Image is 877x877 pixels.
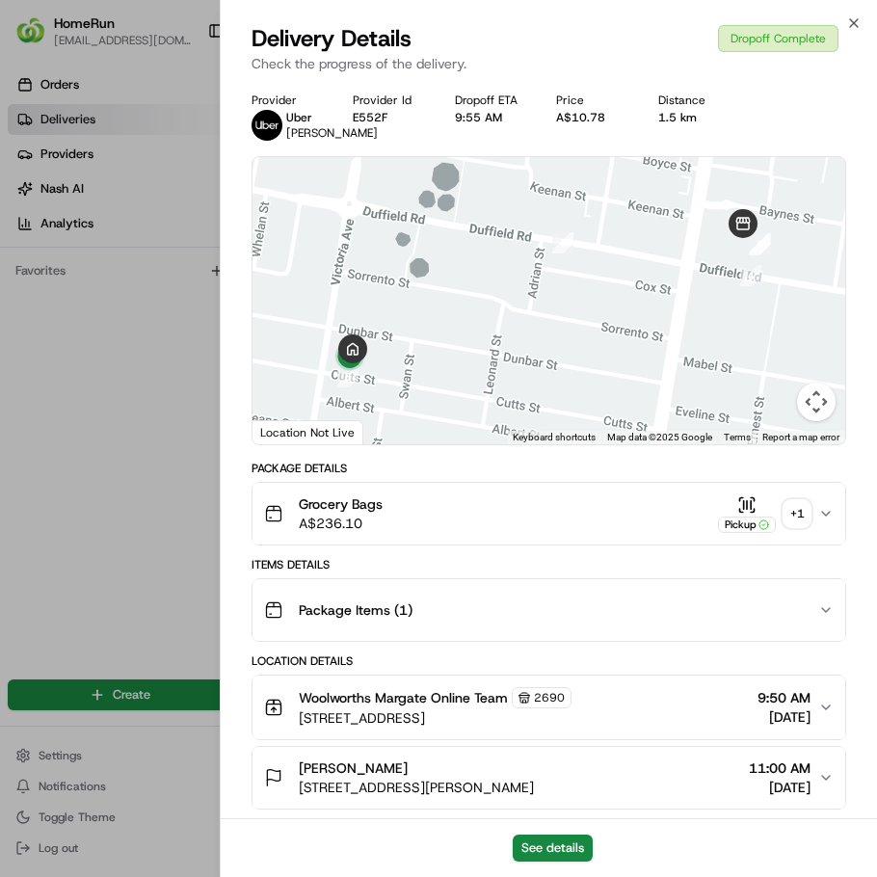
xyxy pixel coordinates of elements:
[257,419,321,444] img: Google
[658,110,745,125] div: 1.5 km
[784,500,811,527] div: + 1
[718,495,811,533] button: Pickup+1
[658,93,745,108] div: Distance
[252,54,847,73] p: Check the progress of the delivery.
[299,494,383,514] span: Grocery Bags
[299,778,534,797] span: [STREET_ADDRESS][PERSON_NAME]
[252,483,846,545] button: Grocery BagsA$236.10Pickup+1
[607,432,712,442] span: Map data ©2025 Google
[455,93,542,108] div: Dropoff ETA
[513,431,596,444] button: Keyboard shortcuts
[718,517,776,533] div: Pickup
[252,676,846,739] button: Woolworths Margate Online Team2690[STREET_ADDRESS]9:50 AM[DATE]
[740,265,761,286] div: 4
[286,110,312,125] span: Uber
[252,653,847,669] div: Location Details
[757,707,811,727] span: [DATE]
[299,688,508,707] span: Woolworths Margate Online Team
[749,758,811,778] span: 11:00 AM
[299,600,412,620] span: Package Items ( 1 )
[455,110,542,125] div: 9:55 AM
[762,432,839,442] a: Report a map error
[299,514,383,533] span: A$236.10
[552,232,573,253] div: 7
[299,758,408,778] span: [PERSON_NAME]
[286,125,378,141] span: [PERSON_NAME]
[534,690,565,705] span: 2690
[252,93,338,108] div: Provider
[353,93,439,108] div: Provider Id
[252,110,282,141] img: uber-new-logo.jpeg
[252,579,846,641] button: Package Items (1)
[257,419,321,444] a: Open this area in Google Maps (opens a new window)
[353,110,387,125] button: E552F
[750,233,771,254] div: 6
[718,495,776,533] button: Pickup
[749,778,811,797] span: [DATE]
[556,93,643,108] div: Price
[757,688,811,707] span: 9:50 AM
[252,461,847,476] div: Package Details
[797,383,836,421] button: Map camera controls
[252,557,847,572] div: Items Details
[252,420,363,444] div: Location Not Live
[252,23,412,54] span: Delivery Details
[299,708,571,728] span: [STREET_ADDRESS]
[513,835,593,862] button: See details
[556,110,643,125] div: A$10.78
[724,432,751,442] a: Terms (opens in new tab)
[337,366,359,387] div: 8
[252,747,846,809] button: [PERSON_NAME][STREET_ADDRESS][PERSON_NAME]11:00 AM[DATE]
